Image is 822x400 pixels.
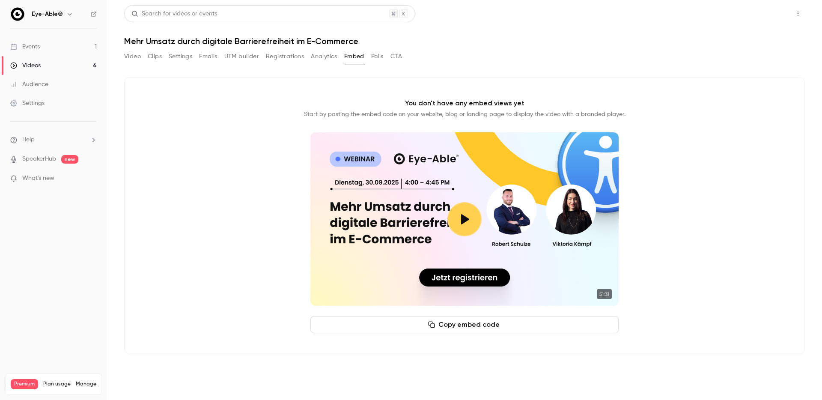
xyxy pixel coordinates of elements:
[124,36,805,46] h1: Mehr Umsatz durch digitale Barrierefreiheit im E-Commerce
[43,381,71,388] span: Plan usage
[10,135,97,144] li: help-dropdown-opener
[371,50,384,63] button: Polls
[22,174,54,183] span: What's new
[76,381,96,388] a: Manage
[266,50,304,63] button: Registrations
[10,42,40,51] div: Events
[310,316,619,333] button: Copy embed code
[311,50,337,63] button: Analytics
[304,110,625,119] p: Start by pasting the embed code on your website, blog or landing page to display the video with a...
[22,155,56,164] a: SpeakerHub
[10,80,48,89] div: Audience
[199,50,217,63] button: Emails
[597,289,612,299] time: 51:31
[169,50,192,63] button: Settings
[405,98,524,108] p: You don't have any embed views yet
[131,9,217,18] div: Search for videos or events
[11,379,38,389] span: Premium
[751,5,784,22] button: Share
[10,99,45,107] div: Settings
[390,50,402,63] button: CTA
[11,7,24,21] img: Eye-Able®
[32,10,63,18] h6: Eye-Able®
[22,135,35,144] span: Help
[344,50,364,63] button: Embed
[148,50,162,63] button: Clips
[86,175,97,182] iframe: Noticeable Trigger
[124,50,141,63] button: Video
[791,7,805,21] button: Top Bar Actions
[447,202,482,236] button: Play video
[10,61,41,70] div: Videos
[224,50,259,63] button: UTM builder
[61,155,78,164] span: new
[310,132,619,306] section: Cover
